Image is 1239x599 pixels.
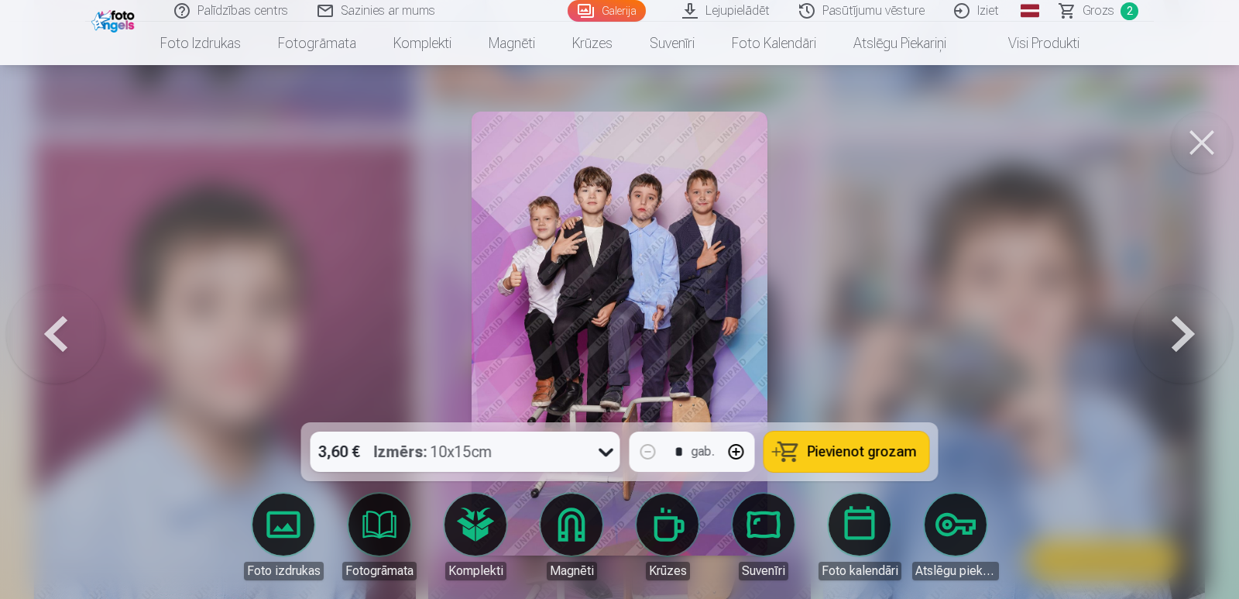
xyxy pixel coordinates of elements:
[547,562,597,580] div: Magnēti
[692,442,715,461] div: gab.
[432,494,519,580] a: Komplekti
[624,494,711,580] a: Krūzes
[965,22,1098,65] a: Visi produkti
[445,562,506,580] div: Komplekti
[342,562,417,580] div: Fotogrāmata
[336,494,423,580] a: Fotogrāmata
[91,6,139,33] img: /fa1
[835,22,965,65] a: Atslēgu piekariņi
[375,22,470,65] a: Komplekti
[646,562,690,580] div: Krūzes
[1083,2,1114,20] span: Grozs
[240,494,327,580] a: Foto izdrukas
[1121,2,1138,20] span: 2
[259,22,375,65] a: Fotogrāmata
[554,22,631,65] a: Krūzes
[713,22,835,65] a: Foto kalendāri
[374,432,493,472] div: 10x15cm
[912,494,999,580] a: Atslēgu piekariņi
[808,445,917,459] span: Pievienot grozam
[912,562,999,580] div: Atslēgu piekariņi
[528,494,615,580] a: Magnēti
[470,22,554,65] a: Magnēti
[764,432,929,472] button: Pievienot grozam
[720,494,807,580] a: Suvenīri
[374,441,427,463] strong: Izmērs :
[244,562,324,580] div: Foto izdrukas
[311,432,368,472] div: 3,60 €
[816,494,903,580] a: Foto kalendāri
[631,22,713,65] a: Suvenīri
[739,562,788,580] div: Suvenīri
[819,562,901,580] div: Foto kalendāri
[142,22,259,65] a: Foto izdrukas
